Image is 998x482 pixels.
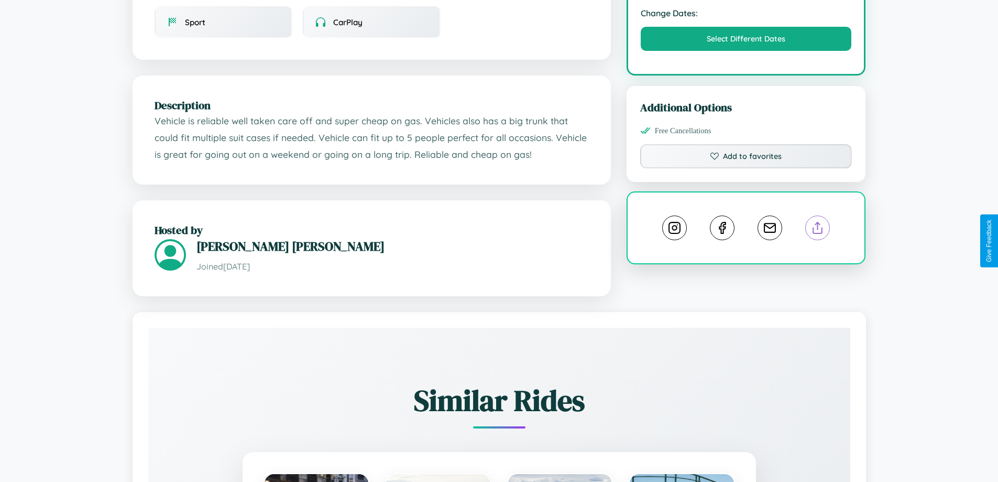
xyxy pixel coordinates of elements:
p: Vehicle is reliable well taken care off and super cheap on gas. Vehicles also has a big trunk tha... [155,113,589,163]
button: Add to favorites [640,144,852,168]
h2: Hosted by [155,222,589,238]
span: Free Cancellations [655,126,711,135]
h3: Additional Options [640,100,852,115]
h3: [PERSON_NAME] [PERSON_NAME] [196,238,589,255]
button: Select Different Dates [641,27,852,51]
h2: Description [155,98,589,113]
h2: Similar Rides [185,380,814,421]
p: Joined [DATE] [196,259,589,274]
strong: Change Dates: [641,8,852,18]
span: CarPlay [333,17,363,27]
span: Sport [185,17,205,27]
div: Give Feedback [985,220,993,262]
